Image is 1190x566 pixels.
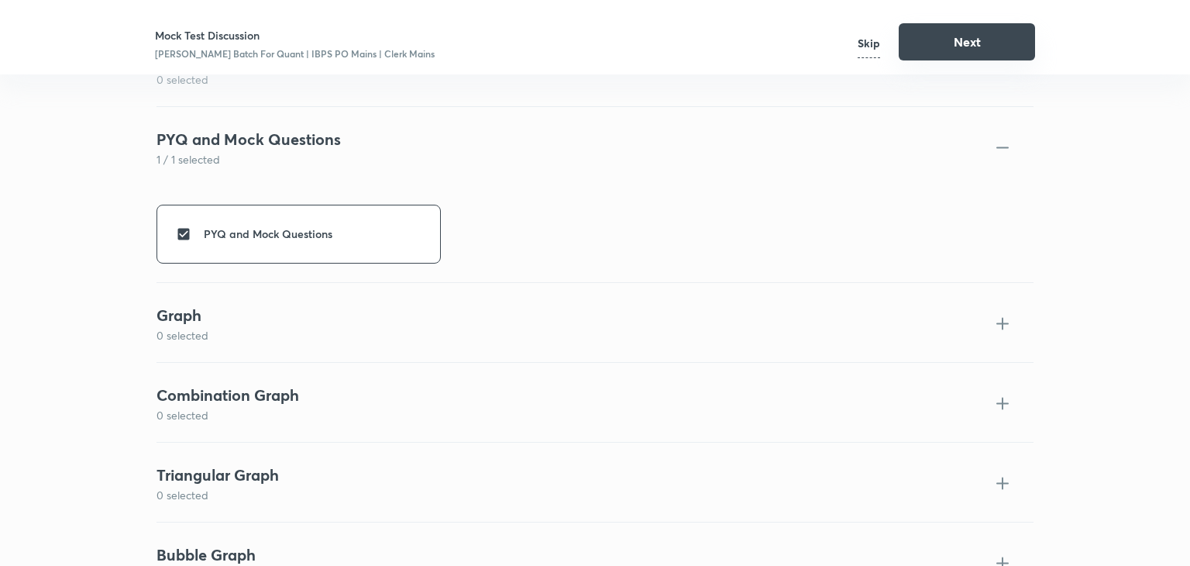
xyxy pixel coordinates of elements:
[155,27,435,43] h6: Mock Test Discussion
[156,464,981,487] h4: Triangular Graph
[156,71,981,88] p: 0 selected
[156,304,981,327] h4: Graph
[155,47,435,60] h6: [PERSON_NAME] Batch For Quant | IBPS PO Mains | Clerk Mains
[156,442,1034,522] div: Triangular Graph0 selected
[156,282,1034,362] div: Graph0 selected
[156,327,981,343] p: 0 selected
[156,407,981,423] p: 0 selected
[156,487,981,503] p: 0 selected
[204,226,332,242] p: PYQ and Mock Questions
[156,362,1034,442] div: Combination Graph0 selected
[156,151,981,167] p: 1 / 1 selected
[156,128,981,151] h4: PYQ and Mock Questions
[858,29,880,58] p: Skip
[899,23,1035,60] button: Next
[156,106,1034,186] div: PYQ and Mock Questions1 / 1 selected
[60,12,102,25] span: Support
[156,384,981,407] h4: Combination Graph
